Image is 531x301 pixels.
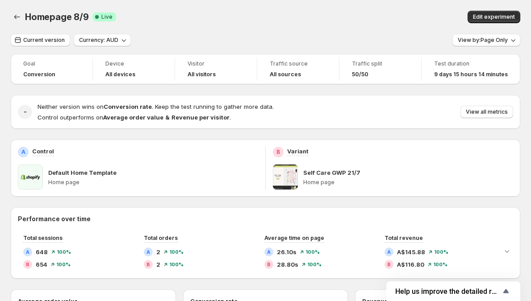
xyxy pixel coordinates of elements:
[307,262,322,267] span: 100 %
[104,103,152,110] strong: Conversion rate
[171,114,230,121] strong: Revenue per visitor
[169,262,184,267] span: 100 %
[156,247,160,256] span: 2
[144,235,178,241] span: Total orders
[188,60,244,67] span: Visitor
[466,108,508,115] span: View all metrics
[146,249,150,255] h2: A
[433,262,447,267] span: 100 %
[270,71,301,78] h4: All sources
[26,249,29,255] h2: A
[188,59,244,79] a: VisitorAll visitors
[57,249,71,255] span: 100 %
[270,60,326,67] span: Traffic source
[26,262,29,267] h2: B
[501,245,513,257] button: Expand chart
[165,114,170,121] strong: &
[23,60,80,67] span: Goal
[387,249,391,255] h2: A
[105,60,162,67] span: Device
[11,11,23,23] button: Back
[387,262,391,267] h2: B
[352,71,368,78] span: 50/50
[395,287,501,296] span: Help us improve the detailed report for A/B campaigns
[305,249,320,255] span: 100 %
[458,37,508,44] span: View by: Page Only
[188,71,216,78] h4: All visitors
[276,148,280,156] h2: B
[38,103,274,110] span: Neither version wins on . Keep the test running to gather more data.
[101,13,113,21] span: Live
[434,60,508,67] span: Test duration
[18,165,43,190] img: Default Home Template
[105,71,135,78] h4: All devices
[36,247,48,256] span: 648
[277,260,298,269] span: 28.80s
[270,59,326,79] a: Traffic sourceAll sources
[23,37,65,44] span: Current version
[11,34,70,46] button: Current version
[32,147,54,156] p: Control
[103,114,163,121] strong: Average order value
[452,34,520,46] button: View by:Page Only
[397,260,424,269] span: A$116.80
[105,59,162,79] a: DeviceAll devices
[74,34,131,46] button: Currency: AUD
[23,235,63,241] span: Total sessions
[397,247,425,256] span: A$145.88
[48,168,117,177] p: Default Home Template
[468,11,520,23] button: Edit experiment
[79,37,118,44] span: Currency: AUD
[38,114,231,121] span: Control outperforms on .
[264,235,324,241] span: Average time on page
[48,179,258,186] p: Home page
[352,59,409,79] a: Traffic split50/50
[21,148,25,156] h2: A
[352,60,409,67] span: Traffic split
[434,59,508,79] a: Test duration9 days 15 hours 14 minutes
[146,262,150,267] h2: B
[267,262,271,267] h2: B
[277,247,297,256] span: 26.10s
[473,13,515,21] span: Edit experiment
[23,59,80,79] a: GoalConversion
[287,147,309,156] p: Variant
[18,214,513,223] h2: Performance over time
[24,107,27,116] h2: -
[267,249,271,255] h2: A
[25,12,89,22] span: Homepage 8/9
[460,106,513,118] button: View all metrics
[36,260,47,269] span: 654
[56,262,71,267] span: 100 %
[385,235,423,241] span: Total revenue
[434,249,448,255] span: 100 %
[169,249,184,255] span: 100 %
[273,165,298,190] img: Self Care GWP 21/7
[303,179,513,186] p: Home page
[395,286,511,297] button: Show survey - Help us improve the detailed report for A/B campaigns
[303,168,360,177] p: Self Care GWP 21/7
[434,71,508,78] span: 9 days 15 hours 14 minutes
[23,71,55,78] span: Conversion
[156,260,160,269] span: 2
